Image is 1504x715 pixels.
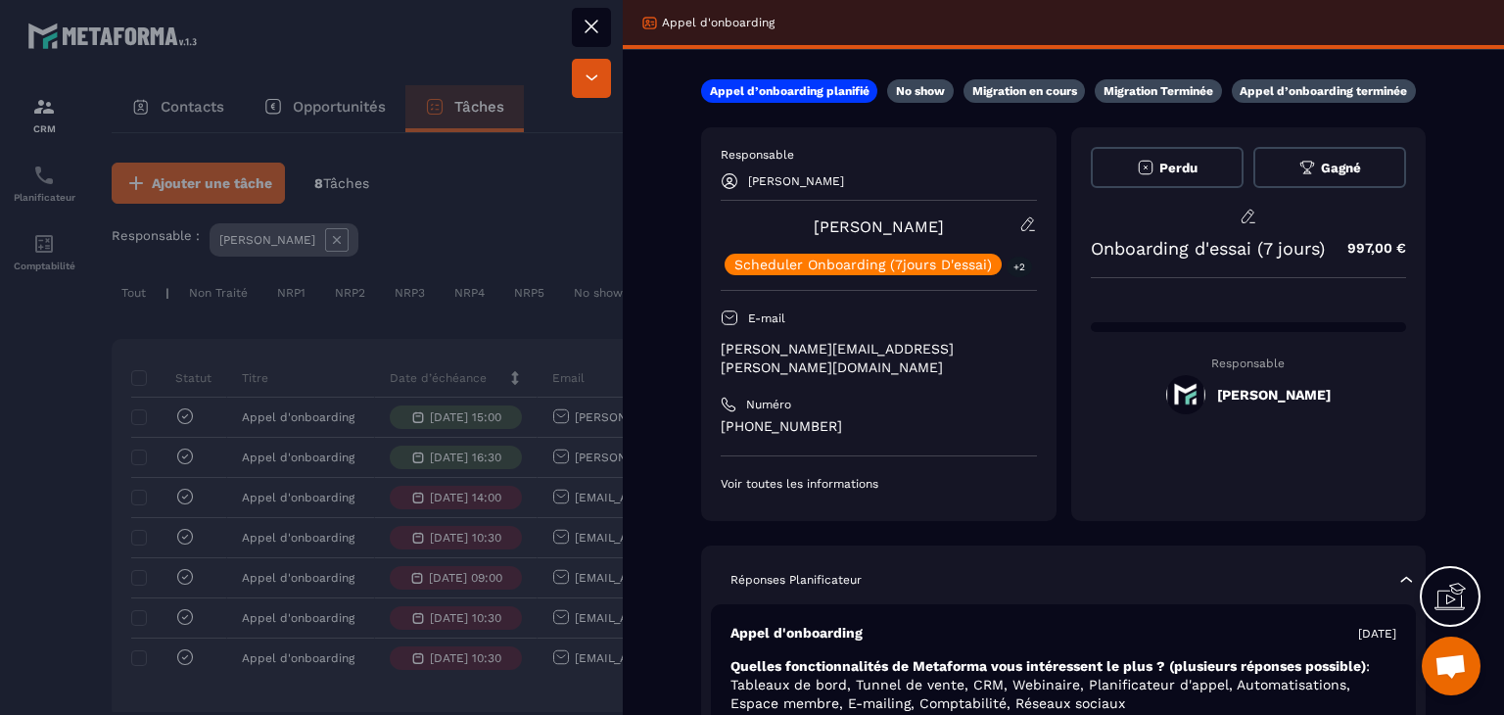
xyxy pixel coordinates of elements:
span: : Tableaux de bord, Tunnel de vente, CRM, Webinaire, Planificateur d'appel, Automatisations, Espa... [730,658,1370,711]
p: +2 [1007,257,1032,277]
span: Perdu [1159,161,1198,175]
button: Perdu [1091,147,1244,188]
p: Appel d’onboarding terminée [1240,83,1407,99]
a: [PERSON_NAME] [814,217,944,236]
p: Réponses Planificateur [730,572,862,588]
p: Migration en cours [972,83,1077,99]
p: 997,00 € [1328,229,1406,267]
span: Gagné [1321,161,1361,175]
p: E-mail [748,310,785,326]
p: Numéro [746,397,791,412]
p: Scheduler Onboarding (7jours D'essai) [734,258,992,271]
p: Appel d'onboarding [730,624,863,643]
p: Responsable [721,147,1037,163]
p: Responsable [1091,357,1407,370]
p: No show [896,83,945,99]
div: Ouvrir le chat [1422,637,1480,695]
p: Onboarding d'essai (7 jours) [1091,238,1325,259]
h5: [PERSON_NAME] [1217,387,1331,403]
p: [DATE] [1358,626,1396,642]
p: Quelles fonctionnalités de Metaforma vous intéressent le plus ? (plusieurs réponses possible) [730,657,1396,713]
p: Migration Terminée [1104,83,1213,99]
p: Voir toutes les informations [721,476,1037,492]
p: [PERSON_NAME] [748,174,844,188]
p: [PERSON_NAME][EMAIL_ADDRESS][PERSON_NAME][DOMAIN_NAME] [721,340,1037,377]
button: Gagné [1253,147,1406,188]
p: Appel d’onboarding planifié [710,83,869,99]
p: [PHONE_NUMBER] [721,417,1037,436]
p: Appel d'onboarding [662,15,775,30]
